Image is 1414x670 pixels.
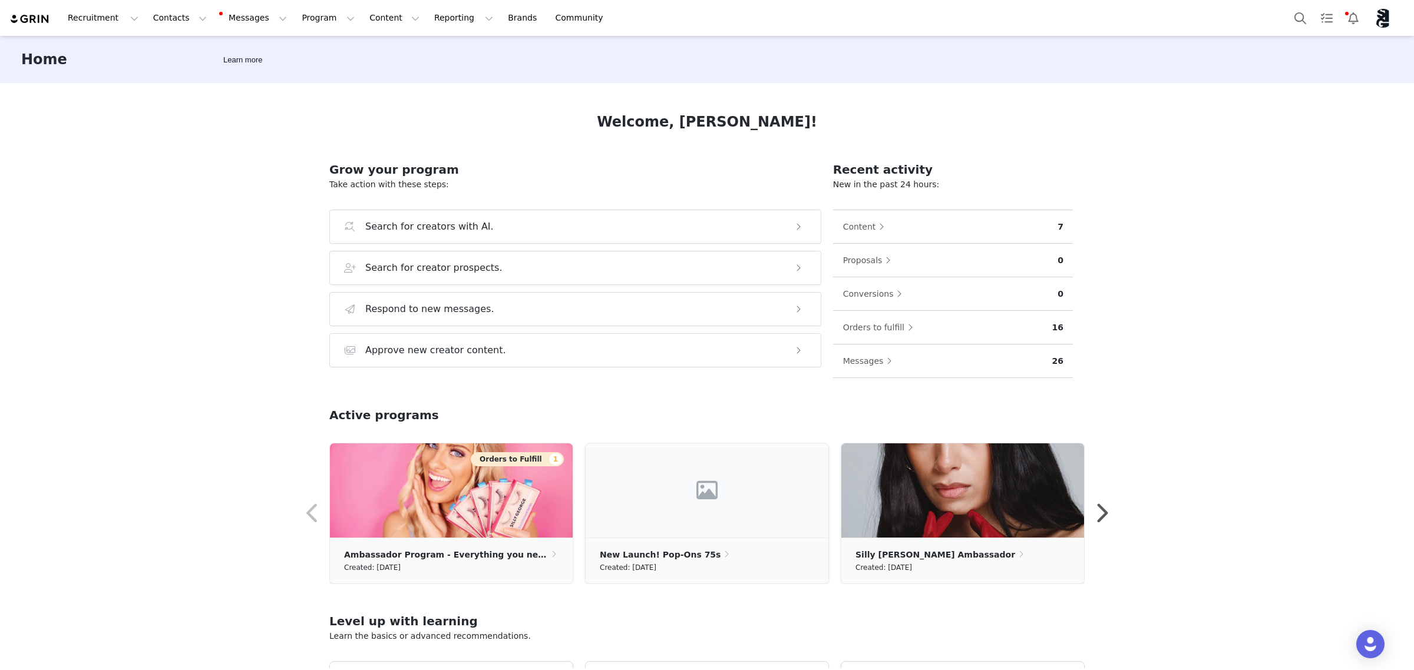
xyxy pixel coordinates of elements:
[600,548,721,561] p: New Launch! Pop-Ons 75s
[329,161,821,178] h2: Grow your program
[833,161,1073,178] h2: Recent activity
[61,5,146,31] button: Recruitment
[329,178,821,191] p: Take action with these steps:
[833,178,1073,191] p: New in the past 24 hours:
[843,284,908,303] button: Conversions
[1058,288,1063,300] p: 0
[329,612,1085,630] h2: Level up with learning
[855,561,912,574] small: Created: [DATE]
[1287,5,1313,31] button: Search
[1340,5,1366,31] button: Notifications
[330,443,573,538] img: b39b9b65-3ec4-47fd-900b-d6c43d5ba2cb.jpg
[21,49,67,70] h3: Home
[1367,9,1405,28] button: Profile
[843,217,891,236] button: Content
[329,630,1085,642] p: Learn the basics or advanced recommendations.
[549,5,616,31] a: Community
[600,561,656,574] small: Created: [DATE]
[329,210,821,244] button: Search for creators with AI.
[843,318,919,337] button: Orders to fulfill
[841,443,1084,538] img: 048d6528-6798-4f6a-9467-c3376d3b9313.jpg
[843,351,898,370] button: Messages
[221,54,265,66] div: Tooltip anchor
[855,548,1015,561] p: Silly [PERSON_NAME] Ambassador
[1052,321,1063,334] p: 16
[365,343,506,357] h3: Approve new creator content.
[427,5,500,31] button: Reporting
[1356,630,1385,658] div: Open Intercom Messenger
[501,5,547,31] a: Brands
[597,111,817,132] h1: Welcome, [PERSON_NAME]!
[1058,254,1063,267] p: 0
[1058,221,1063,233] p: 7
[9,14,51,25] img: grin logo
[365,261,503,275] h3: Search for creator prospects.
[344,561,401,574] small: Created: [DATE]
[329,333,821,367] button: Approve new creator content.
[1052,355,1063,367] p: 26
[1374,9,1393,28] img: 800d48eb-955a-4027-b035-879a6d4b1164.png
[362,5,427,31] button: Content
[1314,5,1340,31] a: Tasks
[329,292,821,326] button: Respond to new messages.
[214,5,294,31] button: Messages
[471,452,564,466] button: Orders to Fulfill1
[365,302,494,316] h3: Respond to new messages.
[365,220,494,234] h3: Search for creators with AI.
[146,5,214,31] button: Contacts
[329,406,439,424] h2: Active programs
[843,251,897,270] button: Proposals
[295,5,362,31] button: Program
[344,548,549,561] p: Ambassador Program - Everything you need to know!
[329,251,821,285] button: Search for creator prospects.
